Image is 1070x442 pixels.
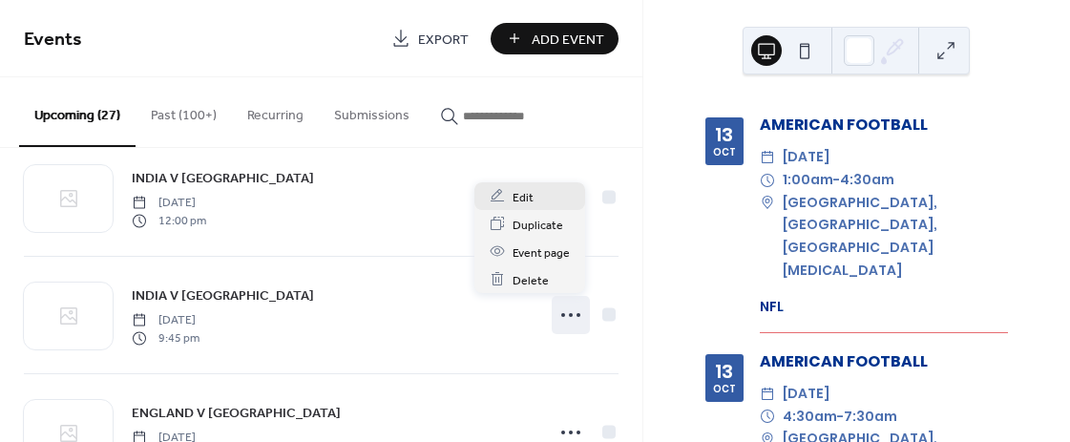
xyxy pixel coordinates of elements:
[715,125,733,144] div: 13
[783,192,1008,283] span: [GEOGRAPHIC_DATA], [GEOGRAPHIC_DATA], [GEOGRAPHIC_DATA][MEDICAL_DATA]
[132,329,199,347] span: 9:45 pm
[760,114,1008,137] div: AMERICAN FOOTBALL
[136,77,232,145] button: Past (100+)
[760,383,775,406] div: ​
[783,383,829,406] span: [DATE]
[513,242,570,263] span: Event page
[833,169,840,192] span: -
[132,167,314,189] a: INDIA V [GEOGRAPHIC_DATA]
[132,312,199,329] span: [DATE]
[418,30,469,50] span: Export
[760,192,775,215] div: ​
[132,284,314,306] a: INDIA V [GEOGRAPHIC_DATA]
[319,77,425,145] button: Submissions
[760,350,1008,373] div: AMERICAN FOOTBALL
[760,169,775,192] div: ​
[532,30,604,50] span: Add Event
[132,169,314,189] span: INDIA V [GEOGRAPHIC_DATA]
[513,215,563,235] span: Duplicate
[760,297,1008,317] div: NFL
[132,404,341,424] span: ENGLAND V [GEOGRAPHIC_DATA]
[19,77,136,147] button: Upcoming (27)
[513,270,549,290] span: Delete
[844,406,897,429] span: 7:30am
[132,402,341,424] a: ENGLAND V [GEOGRAPHIC_DATA]
[760,146,775,169] div: ​
[713,385,736,394] div: Oct
[783,146,829,169] span: [DATE]
[132,286,314,306] span: INDIA V [GEOGRAPHIC_DATA]
[232,77,319,145] button: Recurring
[783,406,837,429] span: 4:30am
[840,169,894,192] span: 4:30am
[760,406,775,429] div: ​
[377,23,483,54] a: Export
[715,362,733,381] div: 13
[132,212,206,229] span: 12:00 pm
[713,148,736,158] div: Oct
[491,23,619,54] button: Add Event
[783,169,833,192] span: 1:00am
[513,187,534,207] span: Edit
[837,406,844,429] span: -
[24,21,82,58] span: Events
[132,195,206,212] span: [DATE]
